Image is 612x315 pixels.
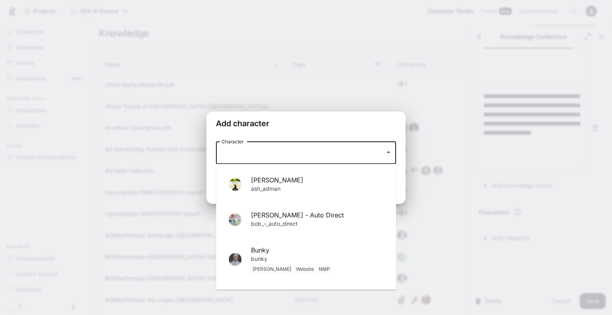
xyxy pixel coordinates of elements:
p: [PERSON_NAME] [253,266,291,272]
span: [PERSON_NAME] [251,290,383,299]
p: bob_-_auto_direct [251,220,383,229]
img: Bob - Auto Direct [229,213,241,226]
span: Website [294,264,317,274]
p: ash_adman [251,185,383,194]
span: [PERSON_NAME] - Auto Direct [251,210,383,220]
img: Bunky [229,253,241,266]
span: Bunky [251,245,383,255]
span: [PERSON_NAME] [251,175,383,185]
label: Character [222,138,244,145]
h2: Add character [206,112,406,135]
p: NMP [319,266,330,272]
p: Website [296,266,314,272]
span: NMP [317,264,333,274]
img: Ash Adman [229,178,241,191]
p: bunky [251,255,383,274]
button: Close [384,147,393,157]
span: Gerard [251,264,294,274]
